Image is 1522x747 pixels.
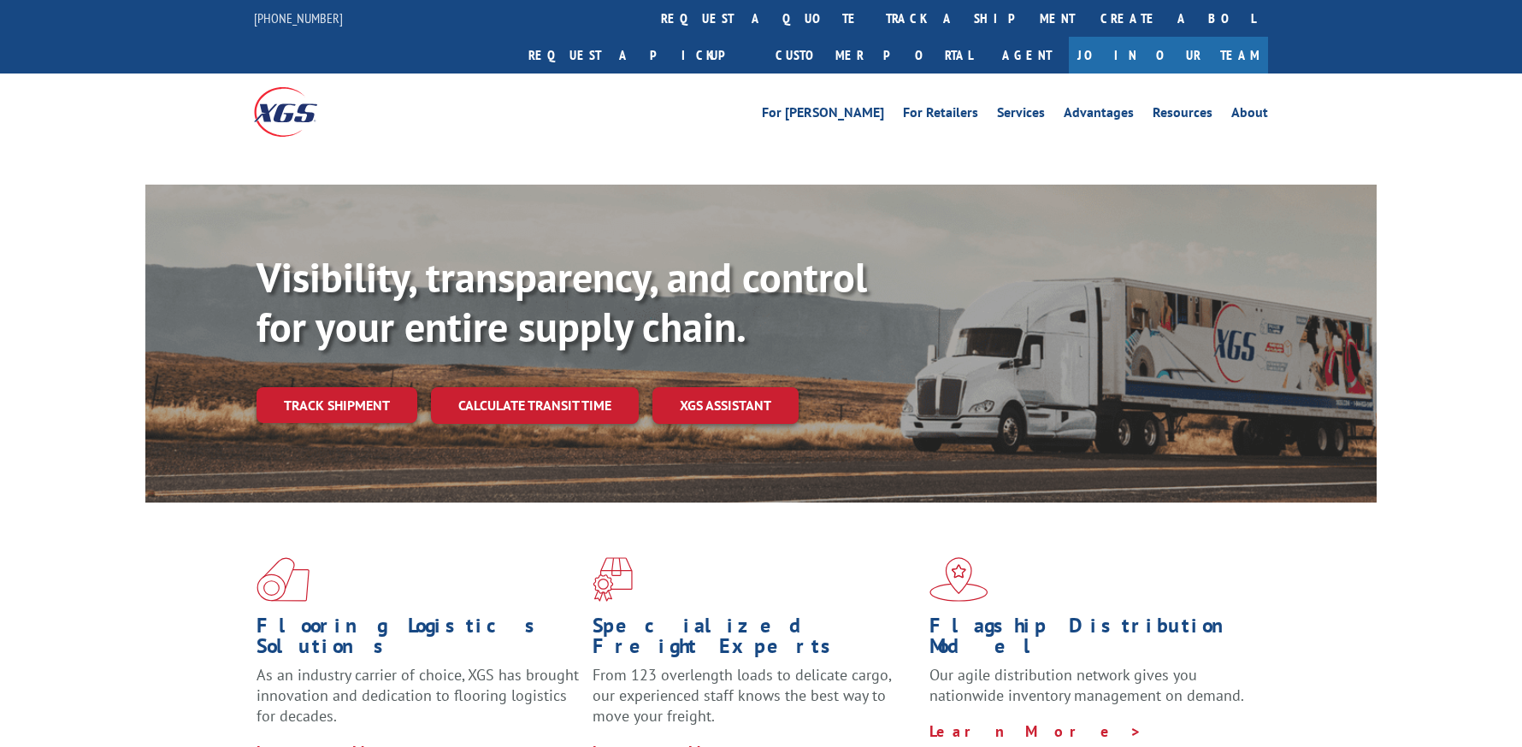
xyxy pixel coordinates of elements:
[593,615,916,665] h1: Specialized Freight Experts
[1064,106,1134,125] a: Advantages
[929,721,1142,741] a: Learn More >
[516,37,763,74] a: Request a pickup
[431,387,639,424] a: Calculate transit time
[929,665,1244,705] span: Our agile distribution network gives you nationwide inventory management on demand.
[593,665,916,741] p: From 123 overlength loads to delicate cargo, our experienced staff knows the best way to move you...
[257,250,867,353] b: Visibility, transparency, and control for your entire supply chain.
[1231,106,1268,125] a: About
[763,37,985,74] a: Customer Portal
[929,615,1253,665] h1: Flagship Distribution Model
[593,557,633,602] img: xgs-icon-focused-on-flooring-red
[254,9,343,26] a: [PHONE_NUMBER]
[762,106,884,125] a: For [PERSON_NAME]
[257,615,580,665] h1: Flooring Logistics Solutions
[257,387,417,423] a: Track shipment
[903,106,978,125] a: For Retailers
[985,37,1069,74] a: Agent
[1153,106,1212,125] a: Resources
[997,106,1045,125] a: Services
[257,665,579,726] span: As an industry carrier of choice, XGS has brought innovation and dedication to flooring logistics...
[1069,37,1268,74] a: Join Our Team
[652,387,799,424] a: XGS ASSISTANT
[929,557,988,602] img: xgs-icon-flagship-distribution-model-red
[257,557,310,602] img: xgs-icon-total-supply-chain-intelligence-red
